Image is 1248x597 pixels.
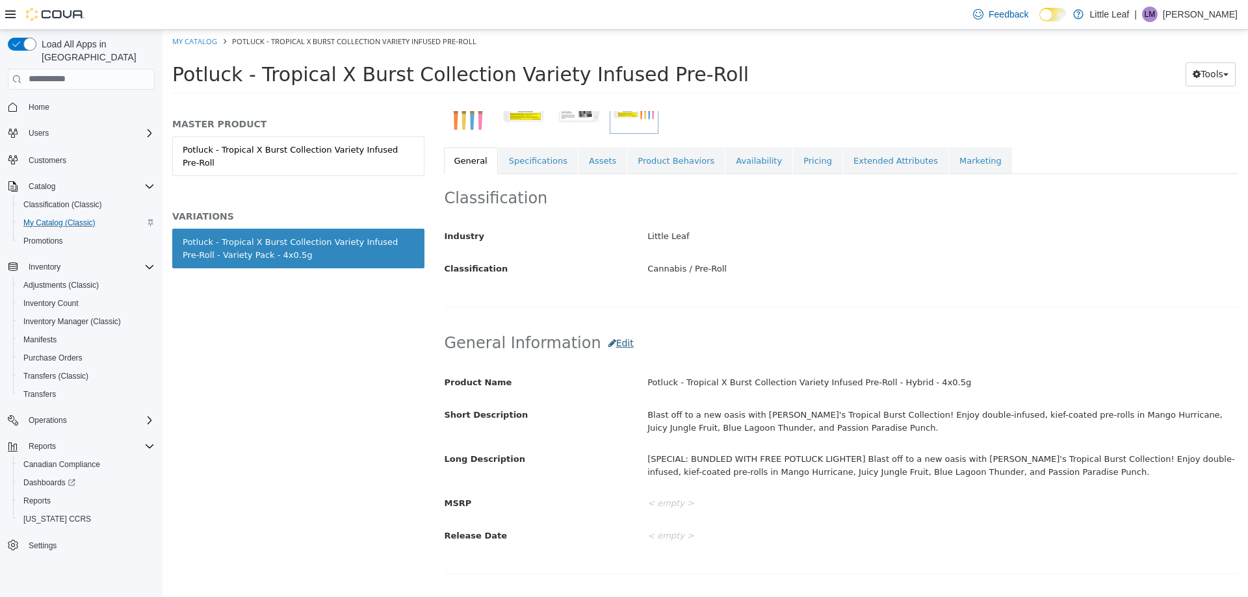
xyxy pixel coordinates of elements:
span: Canadian Compliance [23,459,100,470]
div: Potluck - Tropical X Burst Collection Variety Infused Pre-Roll - Variety Pack - 4x0.5g [20,206,252,231]
span: Transfers [23,389,56,400]
span: [US_STATE] CCRS [23,514,91,524]
span: Feedback [989,8,1028,21]
a: Extended Attributes [681,118,786,145]
button: Home [3,97,160,116]
span: Reports [18,493,155,509]
span: Long Description [282,424,363,434]
span: Dashboards [23,477,75,488]
span: Manifests [23,335,57,345]
span: Canadian Compliance [18,457,155,472]
button: Edit [439,301,478,325]
span: Settings [29,540,57,551]
a: Product Behaviors [465,118,562,145]
span: Dashboards [18,475,155,490]
span: Users [23,125,155,141]
a: My Catalog [10,6,55,16]
a: Potluck - Tropical X Burst Collection Variety Infused Pre-Roll [10,107,262,146]
span: Potluck - Tropical X Burst Collection Variety Infused Pre-Roll [70,6,314,16]
span: LM [1145,6,1156,22]
span: Home [29,102,49,112]
button: Users [23,125,54,141]
h2: General Information [282,301,1076,325]
a: Dashboards [18,475,81,490]
button: Catalog [23,179,60,194]
button: Canadian Compliance [13,455,160,474]
span: Promotions [23,236,63,246]
span: Promotions [18,233,155,249]
p: | [1134,6,1137,22]
span: Inventory [23,259,155,275]
span: Purchase Orders [18,350,155,366]
span: Inventory [29,262,60,272]
a: Availability [563,118,630,145]
span: MSRP [282,468,309,478]
div: < empty > [475,463,1085,485]
span: Classification [282,234,346,244]
span: Industry [282,201,322,211]
span: Catalog [23,179,155,194]
div: Leanne McPhie [1142,6,1158,22]
a: Feedback [968,1,1033,27]
span: Operations [29,415,67,426]
button: Inventory [23,259,66,275]
div: < empty > [475,495,1085,518]
span: Operations [23,413,155,428]
button: Settings [3,536,160,555]
a: Assets [416,118,464,145]
span: Washington CCRS [18,511,155,527]
div: [SPECIAL: BUNDLED WITH FREE POTLUCK LIGHTER] Blast off to a new oasis with [PERSON_NAME]'s Tropic... [475,418,1085,453]
p: Little Leaf [1090,6,1130,22]
p: [PERSON_NAME] [1163,6,1238,22]
span: Users [29,128,49,138]
button: [US_STATE] CCRS [13,510,160,528]
span: Reports [23,496,51,506]
a: Classification (Classic) [18,197,107,212]
span: Customers [29,155,66,166]
span: Adjustments (Classic) [23,280,99,290]
div: Blast off to a new oasis with [PERSON_NAME]'s Tropical Burst Collection! Enjoy double-infused, ki... [475,374,1085,409]
a: Reports [18,493,56,509]
span: Short Description [282,380,366,390]
span: Inventory Manager (Classic) [23,316,121,327]
img: Cova [26,8,84,21]
span: Inventory Manager (Classic) [18,314,155,329]
button: Reports [3,437,160,455]
div: Potluck - Tropical X Burst Collection Variety Infused Pre-Roll - Hybrid - 4x0.5g [475,342,1085,364]
a: Transfers (Classic) [18,368,94,384]
a: Specifications [336,118,415,145]
span: Inventory Count [23,298,79,309]
span: Customers [23,151,155,168]
a: Dashboards [13,474,160,492]
span: Dark Mode [1039,21,1040,22]
a: Adjustments (Classic) [18,277,104,293]
span: Release Date [282,501,345,511]
button: Reports [23,438,61,454]
a: Manifests [18,332,62,348]
span: Reports [23,438,155,454]
button: Manifests [13,331,160,349]
a: Inventory Manager (Classic) [18,314,126,329]
button: Promotions [13,232,160,250]
button: Users [3,124,160,142]
a: Pricing [630,118,680,145]
button: Reports [13,492,160,510]
a: Transfers [18,387,61,402]
span: My Catalog (Classic) [23,218,96,228]
a: Home [23,99,55,115]
a: [US_STATE] CCRS [18,511,96,527]
span: Reports [29,441,56,451]
a: General [281,118,335,145]
button: Customers [3,150,160,169]
h2: Classification [282,159,1076,179]
button: Operations [23,413,72,428]
div: Little Leaf [475,196,1085,218]
span: Transfers (Classic) [18,368,155,384]
span: Inventory Count [18,296,155,311]
button: Inventory [3,258,160,276]
nav: Complex example [8,92,155,589]
button: Tools [1023,32,1073,57]
span: Purchase Orders [23,353,83,363]
h5: VARIATIONS [10,181,262,192]
button: Transfers (Classic) [13,367,160,385]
